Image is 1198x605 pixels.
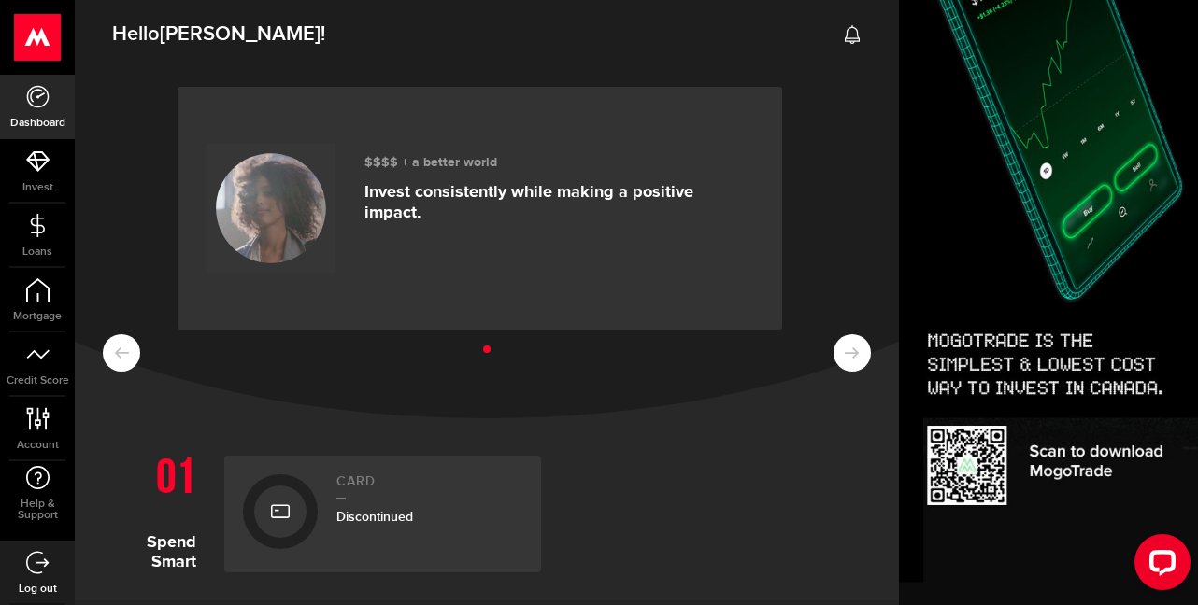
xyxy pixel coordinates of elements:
p: Invest consistently while making a positive impact. [364,182,754,223]
span: Discontinued [336,509,413,525]
a: $$$$ + a better world Invest consistently while making a positive impact. [178,87,782,330]
a: CardDiscontinued [224,456,541,572]
span: Hello ! [112,15,325,54]
iframe: LiveChat chat widget [1120,527,1198,605]
h1: Spend Smart [103,446,210,572]
h3: $$$$ + a better world [364,155,754,171]
h2: Card [336,474,522,499]
span: [PERSON_NAME] [160,21,321,47]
